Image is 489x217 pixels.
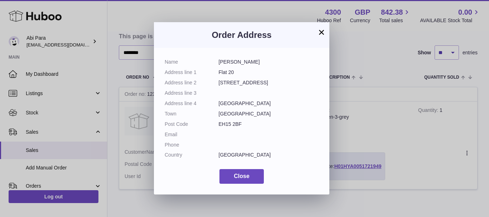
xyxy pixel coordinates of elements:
button: Close [219,169,264,184]
dt: Address line 1 [165,69,219,76]
span: Close [234,173,250,179]
dt: Name [165,59,219,65]
dd: Flat 20 [219,69,319,76]
dt: Email [165,131,219,138]
dd: [STREET_ADDRESS] [219,79,319,86]
dt: Address line 2 [165,79,219,86]
dd: [GEOGRAPHIC_DATA] [219,100,319,107]
h3: Order Address [165,29,319,41]
dd: [GEOGRAPHIC_DATA] [219,152,319,158]
dt: Address line 3 [165,90,219,97]
dt: Phone [165,142,219,148]
dd: EH15 2BF [219,121,319,128]
button: × [317,28,326,36]
dd: [PERSON_NAME] [219,59,319,65]
dt: Post Code [165,121,219,128]
dt: Address line 4 [165,100,219,107]
dt: Country [165,152,219,158]
dt: Town [165,110,219,117]
dd: [GEOGRAPHIC_DATA] [219,110,319,117]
